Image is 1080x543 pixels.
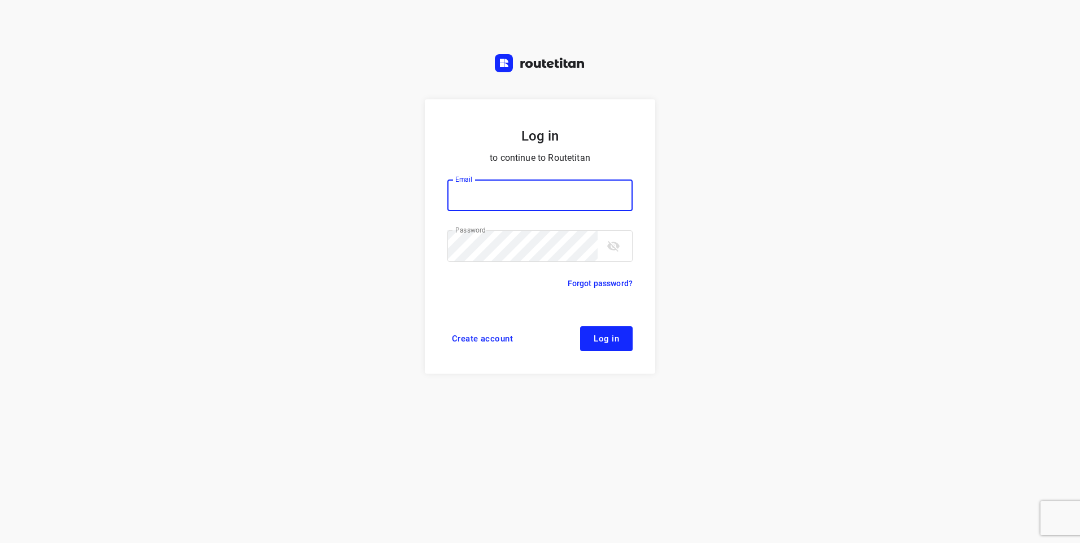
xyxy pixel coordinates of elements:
a: Create account [447,326,517,351]
a: Routetitan [495,54,585,75]
span: Create account [452,334,513,343]
p: to continue to Routetitan [447,150,633,166]
img: Routetitan [495,54,585,72]
a: Forgot password? [568,277,633,290]
button: toggle password visibility [602,235,625,257]
h5: Log in [447,126,633,146]
button: Log in [580,326,633,351]
span: Log in [594,334,619,343]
